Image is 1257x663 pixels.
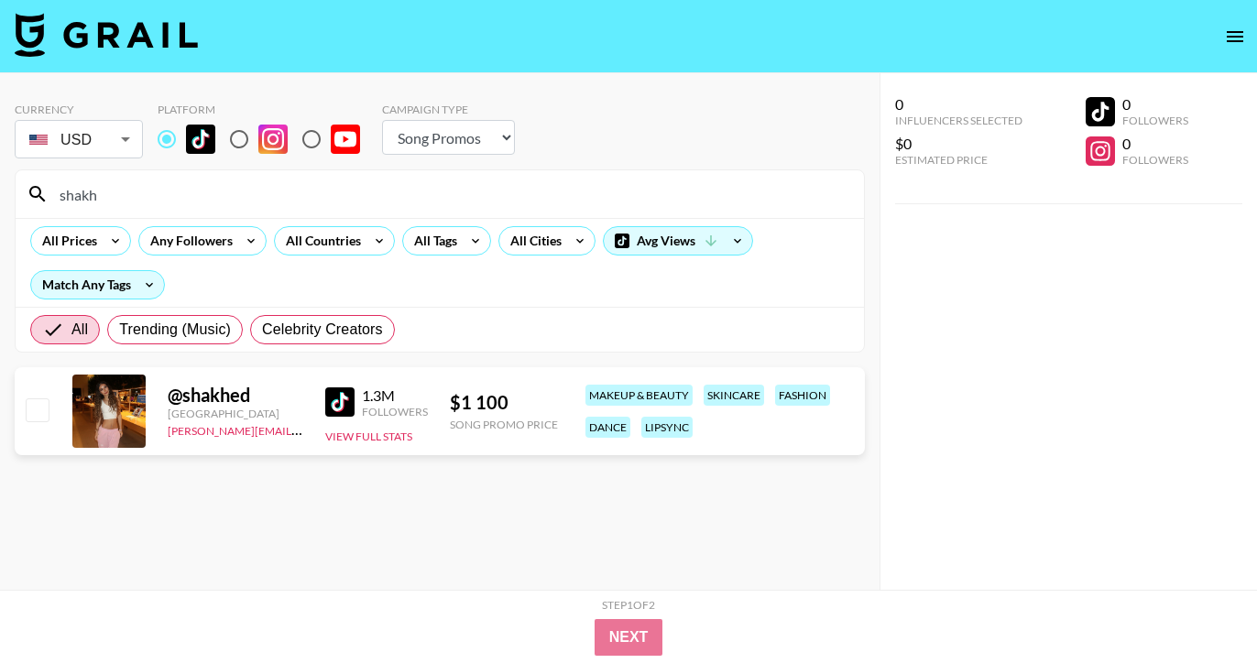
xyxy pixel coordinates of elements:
[71,319,88,341] span: All
[362,405,428,418] div: Followers
[1122,114,1188,127] div: Followers
[1122,135,1188,153] div: 0
[49,179,853,209] input: Search by User Name
[168,420,439,438] a: [PERSON_NAME][EMAIL_ADDRESS][DOMAIN_NAME]
[895,114,1022,127] div: Influencers Selected
[31,227,101,255] div: All Prices
[775,385,830,406] div: fashion
[1165,571,1235,641] iframe: Drift Widget Chat Controller
[275,227,365,255] div: All Countries
[895,135,1022,153] div: $0
[325,429,412,443] button: View Full Stats
[168,407,303,420] div: [GEOGRAPHIC_DATA]
[262,319,383,341] span: Celebrity Creators
[585,417,630,438] div: dance
[895,95,1022,114] div: 0
[168,384,303,407] div: @ shakhed
[186,125,215,154] img: TikTok
[258,125,288,154] img: Instagram
[403,227,461,255] div: All Tags
[1122,153,1188,167] div: Followers
[119,319,231,341] span: Trending (Music)
[1217,18,1253,55] button: open drawer
[325,387,355,417] img: TikTok
[604,227,752,255] div: Avg Views
[31,271,164,299] div: Match Any Tags
[382,103,515,116] div: Campaign Type
[18,124,139,156] div: USD
[450,391,558,414] div: $ 1 100
[15,13,198,57] img: Grail Talent
[15,103,143,116] div: Currency
[1122,95,1188,114] div: 0
[895,153,1022,167] div: Estimated Price
[158,103,375,116] div: Platform
[362,386,428,405] div: 1.3M
[641,417,693,438] div: lipsync
[602,598,655,612] div: Step 1 of 2
[450,418,558,431] div: Song Promo Price
[139,227,236,255] div: Any Followers
[585,385,693,406] div: makeup & beauty
[331,125,360,154] img: YouTube
[499,227,565,255] div: All Cities
[595,619,663,656] button: Next
[704,385,764,406] div: skincare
